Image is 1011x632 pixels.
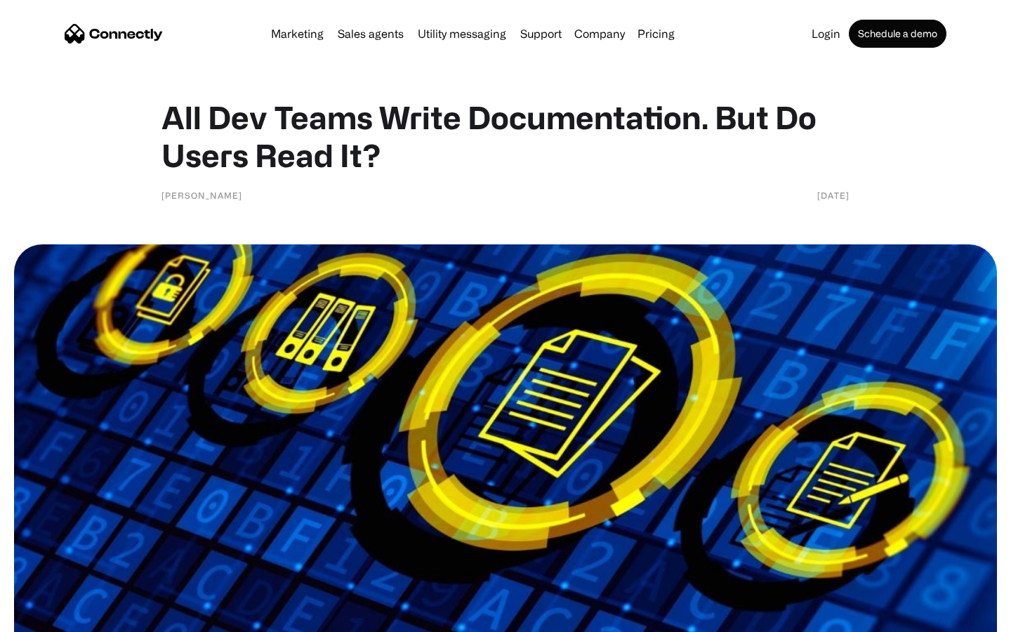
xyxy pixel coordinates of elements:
[161,188,242,202] div: [PERSON_NAME]
[161,98,850,174] h1: All Dev Teams Write Documentation. But Do Users Read It?
[65,23,163,44] a: home
[632,28,680,39] a: Pricing
[570,24,629,44] div: Company
[412,28,512,39] a: Utility messaging
[515,28,567,39] a: Support
[849,20,946,48] a: Schedule a demo
[574,24,625,44] div: Company
[28,607,84,627] ul: Language list
[817,188,850,202] div: [DATE]
[806,28,846,39] a: Login
[332,28,409,39] a: Sales agents
[265,28,329,39] a: Marketing
[14,607,84,627] aside: Language selected: English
